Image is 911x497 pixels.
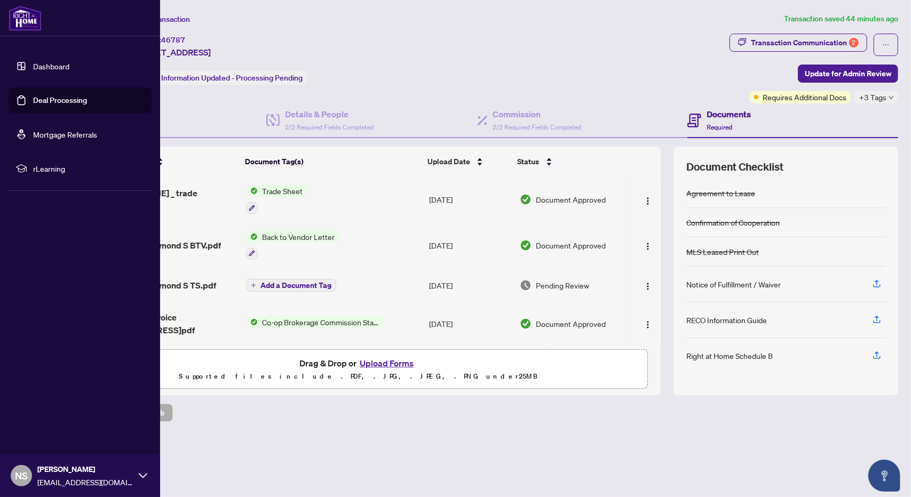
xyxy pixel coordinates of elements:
[849,38,859,47] div: 2
[763,91,846,103] span: Requires Additional Docs
[9,5,42,31] img: logo
[639,237,656,254] button: Logo
[644,320,652,329] img: Logo
[246,231,258,243] img: Status Icon
[889,95,894,100] span: down
[784,13,898,25] article: Transaction saved 44 minutes ago
[299,356,417,370] span: Drag & Drop or
[357,356,417,370] button: Upload Forms
[246,316,258,328] img: Status Icon
[133,14,190,24] span: View Transaction
[69,350,647,389] span: Drag & Drop orUpload FormsSupported files include .PDF, .JPG, .JPEG, .PNG under25MB
[33,95,87,105] a: Deal Processing
[493,108,582,121] h4: Commission
[536,318,606,330] span: Document Approved
[686,159,783,174] span: Document Checklist
[798,65,898,83] button: Update for Admin Review
[686,246,759,258] div: MLS Leased Print Out
[423,147,513,177] th: Upload Date
[95,147,241,177] th: (10) File Name
[425,222,516,268] td: [DATE]
[100,311,238,336] span: Commission Invoice [STREET_ADDRESS]pdf
[639,191,656,208] button: Logo
[285,123,374,131] span: 2/2 Required Fields Completed
[520,318,532,330] img: Document Status
[639,315,656,332] button: Logo
[285,108,374,121] h4: Details & People
[493,123,582,131] span: 2/2 Required Fields Completed
[37,463,133,475] span: [PERSON_NAME]
[751,34,859,51] div: Transaction Communication
[518,156,540,167] span: Status
[536,239,606,251] span: Document Approved
[639,277,656,294] button: Logo
[33,163,144,174] span: rLearning
[686,187,755,199] div: Agreement to Lease
[246,279,336,292] button: Add a Document Tag
[536,279,589,291] span: Pending Review
[805,65,891,82] span: Update for Admin Review
[246,231,339,260] button: Status IconBack to Vendor Letter
[241,147,423,177] th: Document Tag(s)
[258,231,339,243] span: Back to Vendor Letter
[686,217,780,228] div: Confirmation of Cooperation
[100,239,221,252] span: 3002-318 Richmond S BTV.pdf
[513,147,626,177] th: Status
[246,316,384,328] button: Status IconCo-op Brokerage Commission Statement
[707,108,751,121] h4: Documents
[258,316,384,328] span: Co-op Brokerage Commission Statement
[644,242,652,251] img: Logo
[520,279,532,291] img: Document Status
[427,156,470,167] span: Upload Date
[246,185,258,197] img: Status Icon
[100,187,238,212] span: [PERSON_NAME] _ trade record.pdf
[686,314,767,326] div: RECO Information Guide
[260,282,331,289] span: Add a Document Tag
[707,123,732,131] span: Required
[536,194,606,205] span: Document Approved
[161,73,303,83] span: Information Updated - Processing Pending
[686,350,773,362] div: Right at Home Schedule B
[132,70,307,85] div: Status:
[644,282,652,291] img: Logo
[258,185,307,197] span: Trade Sheet
[15,468,28,483] span: NS
[520,194,532,205] img: Document Status
[868,460,900,492] button: Open asap
[730,34,867,52] button: Transaction Communication2
[161,35,185,45] span: 46787
[644,197,652,205] img: Logo
[859,91,886,103] span: +3 Tags
[37,476,133,488] span: [EMAIL_ADDRESS][DOMAIN_NAME]
[33,130,97,139] a: Mortgage Referrals
[425,302,516,345] td: [DATE]
[520,239,532,251] img: Document Status
[246,185,307,214] button: Status IconTrade Sheet
[425,268,516,302] td: [DATE]
[132,46,211,59] span: [STREET_ADDRESS]
[882,41,890,49] span: ellipsis
[251,283,256,288] span: plus
[425,177,516,222] td: [DATE]
[33,61,69,71] a: Dashboard
[75,370,641,383] p: Supported files include .PDF, .JPG, .JPEG, .PNG under 25 MB
[686,278,781,290] div: Notice of Fulfillment / Waiver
